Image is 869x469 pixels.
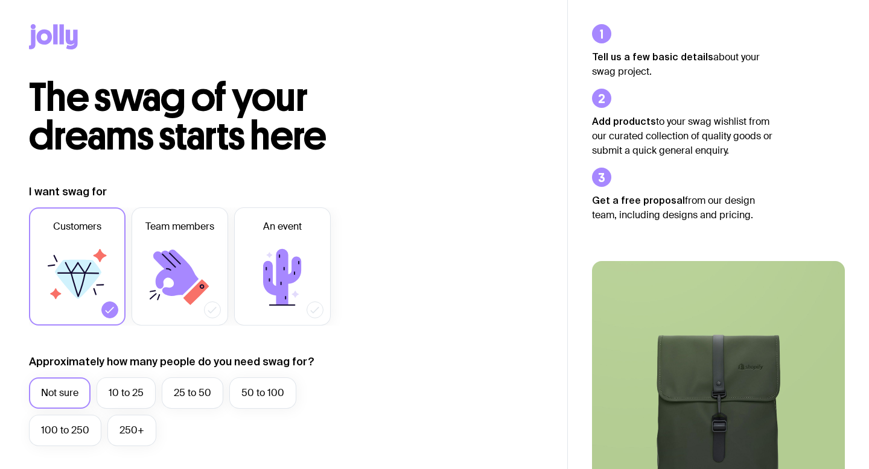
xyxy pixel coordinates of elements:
span: Team members [145,219,214,234]
label: 250+ [107,415,156,446]
span: Customers [53,219,101,234]
p: to your swag wishlist from our curated collection of quality goods or submit a quick general enqu... [592,114,773,158]
p: about your swag project. [592,49,773,79]
label: 100 to 250 [29,415,101,446]
strong: Tell us a few basic details [592,51,713,62]
label: 50 to 100 [229,377,296,409]
label: Not sure [29,377,91,409]
strong: Get a free proposal [592,195,685,206]
label: 25 to 50 [162,377,223,409]
label: 10 to 25 [97,377,156,409]
label: Approximately how many people do you need swag for? [29,354,314,369]
p: from our design team, including designs and pricing. [592,193,773,222]
strong: Add products [592,116,656,127]
label: I want swag for [29,184,107,199]
span: The swag of your dreams starts here [29,74,326,160]
span: An event [263,219,302,234]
